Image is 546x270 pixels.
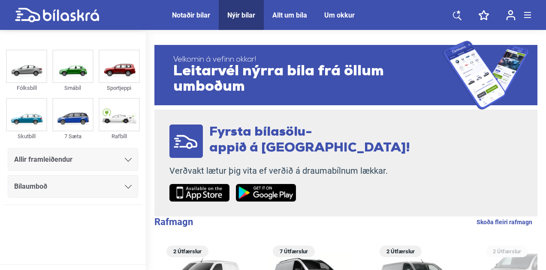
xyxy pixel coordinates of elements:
div: Skutbíll [6,131,47,141]
span: 2 Útfærslur [490,246,524,257]
a: Skoða fleiri rafmagn [477,217,532,228]
div: Sportjeppi [99,83,140,93]
b: Rafmagn [154,217,193,227]
a: Allt um bíla [272,11,307,19]
p: Verðvakt lætur þig vita ef verðið á draumabílnum lækkar. [169,166,410,176]
span: 2 Útfærslur [171,246,204,257]
span: 7 Útfærslur [277,246,311,257]
img: user-login.svg [506,10,516,21]
a: Nýir bílar [227,11,255,19]
span: Velkomin á vefinn okkar! [173,56,443,64]
a: Notaðir bílar [172,11,210,19]
span: Allir framleiðendur [14,154,72,166]
a: Um okkur [324,11,355,19]
div: 7 Sæta [52,131,94,141]
span: Bílaumboð [14,181,47,193]
span: 2 Útfærslur [384,246,417,257]
div: Rafbíll [99,131,140,141]
span: Leitarvél nýrra bíla frá öllum umboðum [173,64,443,95]
div: Fólksbíll [6,83,47,93]
a: Velkomin á vefinn okkar!Leitarvél nýrra bíla frá öllum umboðum [154,41,537,110]
span: Fyrsta bílasölu- appið á [GEOGRAPHIC_DATA]! [209,126,410,155]
div: Smábíl [52,83,94,93]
